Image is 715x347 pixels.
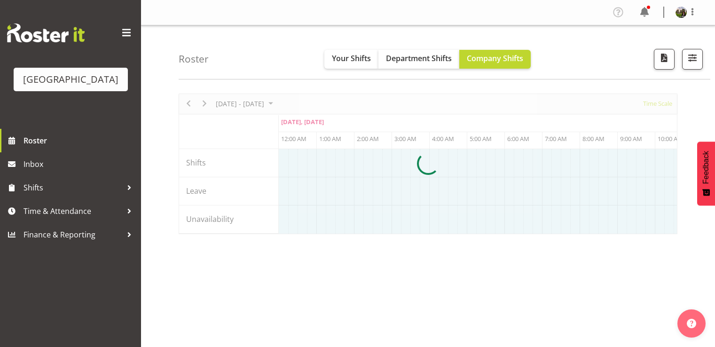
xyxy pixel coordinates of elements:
[24,204,122,218] span: Time & Attendance
[23,72,118,87] div: [GEOGRAPHIC_DATA]
[179,54,209,64] h4: Roster
[24,157,136,171] span: Inbox
[24,228,122,242] span: Finance & Reporting
[654,49,675,70] button: Download a PDF of the roster according to the set date range.
[702,151,710,184] span: Feedback
[24,181,122,195] span: Shifts
[332,53,371,63] span: Your Shifts
[7,24,85,42] img: Rosterit website logo
[386,53,452,63] span: Department Shifts
[459,50,531,69] button: Company Shifts
[324,50,378,69] button: Your Shifts
[378,50,459,69] button: Department Shifts
[697,142,715,205] button: Feedback - Show survey
[687,319,696,328] img: help-xxl-2.png
[676,7,687,18] img: valerie-donaldson30b84046e2fb4b3171eb6bf86b7ff7f4.png
[682,49,703,70] button: Filter Shifts
[24,134,136,148] span: Roster
[467,53,523,63] span: Company Shifts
